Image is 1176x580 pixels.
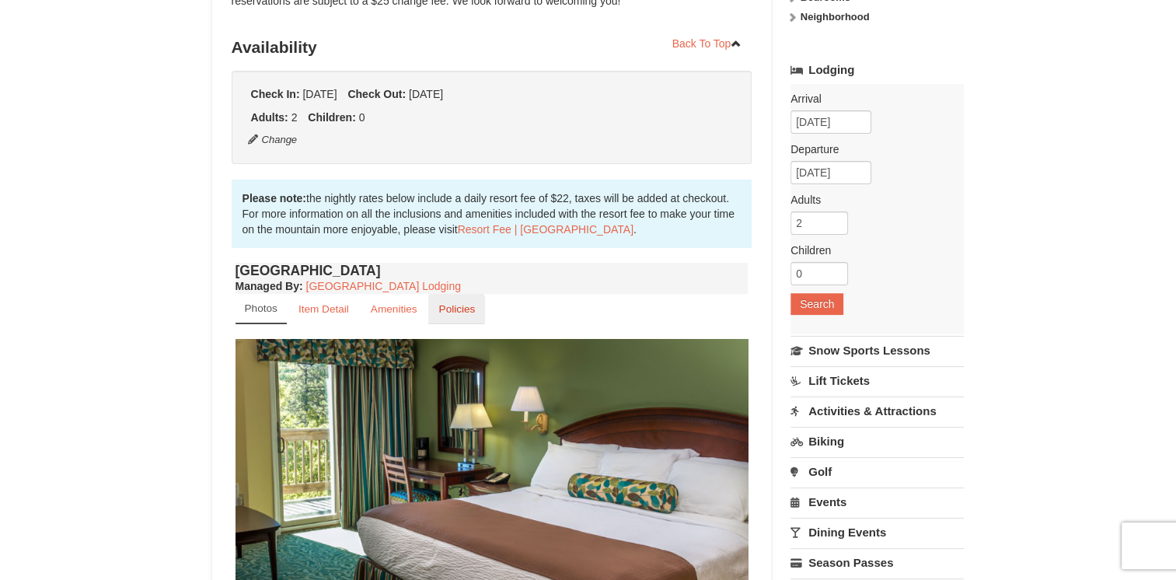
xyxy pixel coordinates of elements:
[790,427,964,456] a: Biking
[438,303,475,315] small: Policies
[790,192,952,208] label: Adults
[236,280,303,292] strong: :
[251,111,288,124] strong: Adults:
[288,294,359,324] a: Item Detail
[790,293,843,315] button: Search
[251,88,300,100] strong: Check In:
[302,88,337,100] span: [DATE]
[790,56,964,84] a: Lodging
[243,192,306,204] strong: Please note:
[458,223,633,236] a: Resort Fee | [GEOGRAPHIC_DATA]
[361,294,427,324] a: Amenities
[298,303,349,315] small: Item Detail
[232,32,752,63] h3: Availability
[409,88,443,100] span: [DATE]
[790,366,964,395] a: Lift Tickets
[236,280,299,292] span: Managed By
[790,142,952,157] label: Departure
[247,131,298,148] button: Change
[245,302,277,314] small: Photos
[790,397,964,425] a: Activities & Attractions
[790,336,964,365] a: Snow Sports Lessons
[790,487,964,516] a: Events
[662,32,752,55] a: Back To Top
[371,303,417,315] small: Amenities
[291,111,298,124] span: 2
[359,111,365,124] span: 0
[308,111,355,124] strong: Children:
[347,88,406,100] strong: Check Out:
[790,91,952,107] label: Arrival
[790,243,952,258] label: Children
[801,11,870,23] strong: Neighborhood
[306,280,461,292] a: [GEOGRAPHIC_DATA] Lodging
[236,263,749,278] h4: [GEOGRAPHIC_DATA]
[790,518,964,547] a: Dining Events
[790,457,964,486] a: Golf
[428,294,485,324] a: Policies
[236,294,287,324] a: Photos
[232,180,752,248] div: the nightly rates below include a daily resort fee of $22, taxes will be added at checkout. For m...
[790,548,964,577] a: Season Passes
